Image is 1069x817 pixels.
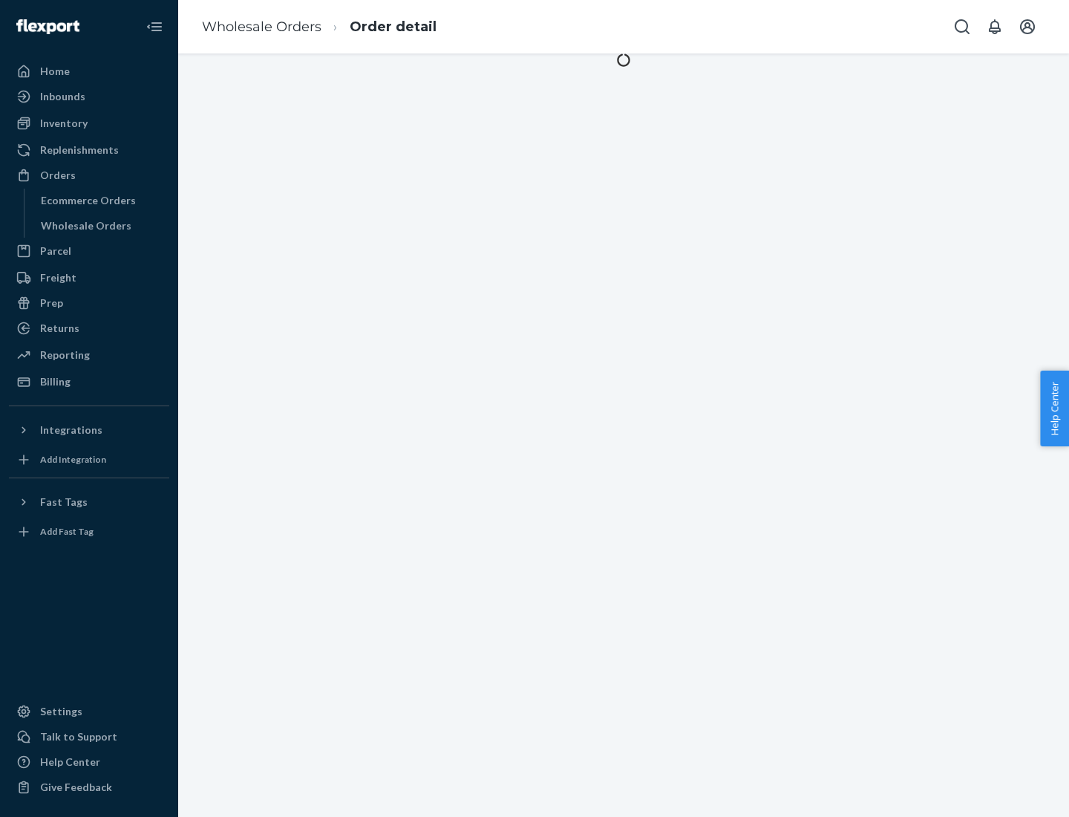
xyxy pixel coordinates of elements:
[40,374,71,389] div: Billing
[40,64,70,79] div: Home
[9,750,169,774] a: Help Center
[40,296,63,310] div: Prep
[140,12,169,42] button: Close Navigation
[9,163,169,187] a: Orders
[40,270,76,285] div: Freight
[40,729,117,744] div: Talk to Support
[40,116,88,131] div: Inventory
[40,525,94,538] div: Add Fast Tag
[190,5,448,49] ol: breadcrumbs
[9,418,169,442] button: Integrations
[40,780,112,795] div: Give Feedback
[40,423,102,437] div: Integrations
[40,244,71,258] div: Parcel
[9,59,169,83] a: Home
[9,316,169,340] a: Returns
[40,143,119,157] div: Replenishments
[33,189,170,212] a: Ecommerce Orders
[9,775,169,799] button: Give Feedback
[9,239,169,263] a: Parcel
[40,89,85,104] div: Inbounds
[40,755,100,769] div: Help Center
[1040,371,1069,446] button: Help Center
[40,495,88,510] div: Fast Tags
[9,448,169,472] a: Add Integration
[9,700,169,723] a: Settings
[33,214,170,238] a: Wholesale Orders
[41,193,136,208] div: Ecommerce Orders
[947,12,977,42] button: Open Search Box
[1013,12,1042,42] button: Open account menu
[40,704,82,719] div: Settings
[9,266,169,290] a: Freight
[9,370,169,394] a: Billing
[9,343,169,367] a: Reporting
[40,348,90,362] div: Reporting
[16,19,79,34] img: Flexport logo
[40,321,79,336] div: Returns
[9,111,169,135] a: Inventory
[40,453,106,466] div: Add Integration
[9,138,169,162] a: Replenishments
[9,85,169,108] a: Inbounds
[40,168,76,183] div: Orders
[9,520,169,544] a: Add Fast Tag
[9,291,169,315] a: Prep
[202,19,321,35] a: Wholesale Orders
[41,218,131,233] div: Wholesale Orders
[980,12,1010,42] button: Open notifications
[350,19,437,35] a: Order detail
[9,725,169,749] button: Talk to Support
[9,490,169,514] button: Fast Tags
